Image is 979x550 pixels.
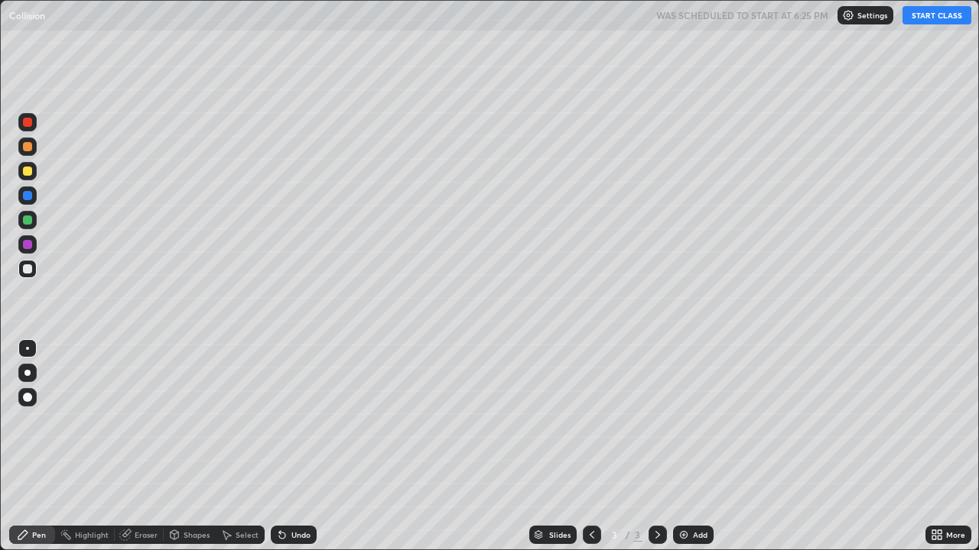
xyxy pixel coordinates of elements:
div: Shapes [184,531,210,539]
div: Slides [549,531,571,539]
div: Add [693,531,707,539]
h5: WAS SCHEDULED TO START AT 6:25 PM [656,8,828,22]
div: Undo [291,531,311,539]
div: Pen [32,531,46,539]
p: Collision [9,9,45,21]
button: START CLASS [903,6,971,24]
div: 3 [633,528,642,542]
p: Settings [857,11,887,19]
div: Eraser [135,531,158,539]
img: class-settings-icons [842,9,854,21]
div: Highlight [75,531,109,539]
div: More [946,531,965,539]
img: add-slide-button [678,529,690,541]
div: 3 [607,530,623,539]
div: / [626,530,630,539]
div: Select [236,531,259,539]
